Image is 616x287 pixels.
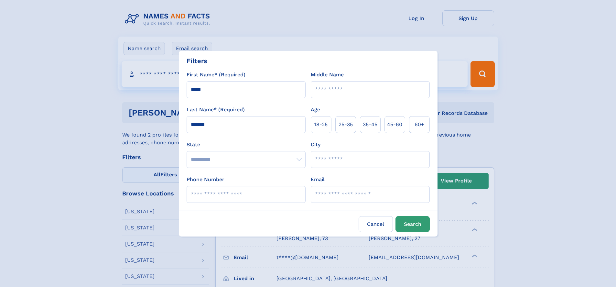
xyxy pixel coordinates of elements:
[415,121,424,128] span: 60+
[339,121,353,128] span: 25‑35
[187,71,245,79] label: First Name* (Required)
[363,121,377,128] span: 35‑45
[187,176,224,183] label: Phone Number
[395,216,430,232] button: Search
[311,71,344,79] label: Middle Name
[187,56,207,66] div: Filters
[387,121,402,128] span: 45‑60
[311,141,320,149] label: City
[314,121,328,128] span: 18‑25
[311,176,325,183] label: Email
[187,141,306,149] label: State
[311,106,320,114] label: Age
[359,216,393,232] label: Cancel
[187,106,245,114] label: Last Name* (Required)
